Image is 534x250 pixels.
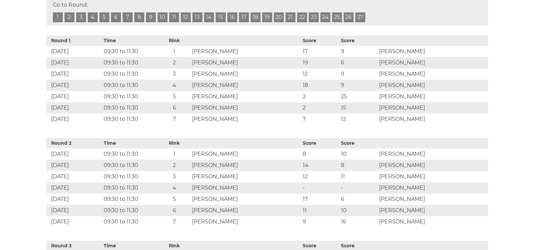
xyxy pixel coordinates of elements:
[102,80,158,91] td: 09:30 to 11:30
[46,138,102,148] th: Round 2
[102,182,158,194] td: 09:30 to 11:30
[377,102,488,114] td: [PERSON_NAME]
[46,57,102,68] td: [DATE]
[190,80,301,91] td: [PERSON_NAME]
[332,12,342,22] a: 25
[339,205,377,216] td: 10
[102,160,158,171] td: 09:30 to 11:30
[239,12,249,22] a: 17
[46,171,102,182] td: [DATE]
[274,12,284,22] a: 20
[377,160,488,171] td: [PERSON_NAME]
[301,46,339,57] td: 17
[158,194,190,205] td: 5
[301,148,339,160] td: 8
[46,205,102,216] td: [DATE]
[76,12,86,22] a: 3
[355,12,365,22] a: 27
[64,12,74,22] a: 2
[158,216,190,227] td: 7
[190,57,301,68] td: [PERSON_NAME]
[158,46,190,57] td: 1
[344,12,354,22] a: 26
[339,46,377,57] td: 9
[339,68,377,80] td: 9
[377,194,488,205] td: [PERSON_NAME]
[158,57,190,68] td: 2
[377,57,488,68] td: [PERSON_NAME]
[190,46,301,57] td: [PERSON_NAME]
[377,171,488,182] td: [PERSON_NAME]
[46,216,102,227] td: [DATE]
[301,160,339,171] td: 14
[88,12,98,22] a: 4
[190,205,301,216] td: [PERSON_NAME]
[301,102,339,114] td: 2
[46,148,102,160] td: [DATE]
[102,205,158,216] td: 09:30 to 11:30
[339,102,377,114] td: 15
[204,12,214,22] a: 14
[158,160,190,171] td: 2
[339,114,377,125] td: 12
[339,160,377,171] td: 8
[301,114,339,125] td: 7
[134,12,144,22] a: 8
[190,182,301,194] td: [PERSON_NAME]
[297,12,307,22] a: 22
[102,194,158,205] td: 09:30 to 11:30
[99,12,109,22] a: 5
[301,138,339,148] th: Score
[309,12,319,22] a: 23
[46,114,102,125] td: [DATE]
[46,160,102,171] td: [DATE]
[301,91,339,102] td: 2
[111,12,121,22] a: 6
[192,12,202,22] a: 13
[339,80,377,91] td: 9
[301,182,339,194] td: -
[158,182,190,194] td: 4
[46,46,102,57] td: [DATE]
[123,12,133,22] a: 7
[262,12,272,22] a: 19
[320,12,330,22] a: 24
[339,36,377,46] th: Score
[158,114,190,125] td: 7
[339,57,377,68] td: 6
[158,102,190,114] td: 6
[190,148,301,160] td: [PERSON_NAME]
[301,68,339,80] td: 12
[301,194,339,205] td: 17
[339,216,377,227] td: 16
[377,46,488,57] td: [PERSON_NAME]
[46,182,102,194] td: [DATE]
[102,138,158,148] th: Time
[158,148,190,160] td: 1
[301,216,339,227] td: 9
[102,68,158,80] td: 09:30 to 11:30
[46,36,102,46] th: Round 1
[377,148,488,160] td: [PERSON_NAME]
[158,68,190,80] td: 3
[102,57,158,68] td: 09:30 to 11:30
[190,91,301,102] td: [PERSON_NAME]
[158,205,190,216] td: 6
[158,138,190,148] th: Rink
[251,12,261,22] a: 18
[339,138,377,148] th: Score
[190,114,301,125] td: [PERSON_NAME]
[102,36,158,46] th: Time
[377,114,488,125] td: [PERSON_NAME]
[102,91,158,102] td: 09:30 to 11:30
[190,68,301,80] td: [PERSON_NAME]
[146,12,156,22] a: 9
[46,68,102,80] td: [DATE]
[301,36,339,46] th: Score
[339,194,377,205] td: 6
[53,12,63,22] a: 1
[339,148,377,160] td: 10
[339,171,377,182] td: 11
[339,91,377,102] td: 25
[46,91,102,102] td: [DATE]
